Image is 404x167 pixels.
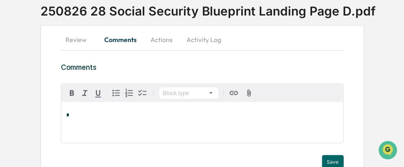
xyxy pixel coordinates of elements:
h3: Comments [61,63,344,71]
span: Pylon [81,107,99,113]
img: 1746055101610-c473b297-6a78-478c-a979-82029cc54cd1 [8,78,23,93]
div: We're available if you need us! [28,86,103,93]
a: Powered byPylon [58,106,99,113]
button: Activity Log [180,30,228,49]
button: Actions [143,30,180,49]
div: Start new chat [28,78,134,86]
p: How can we help? [8,33,149,46]
iframe: Open customer support [378,140,400,162]
button: Comments [98,30,143,49]
div: secondary tabs example [61,30,344,49]
button: Attach files [242,88,256,99]
img: Greenboard [8,8,25,24]
button: Review [61,30,98,49]
button: Start new chat [139,80,149,90]
button: Underline [92,87,105,100]
button: Block type [159,87,218,99]
button: Bold [65,87,79,100]
button: Italic [79,87,92,100]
